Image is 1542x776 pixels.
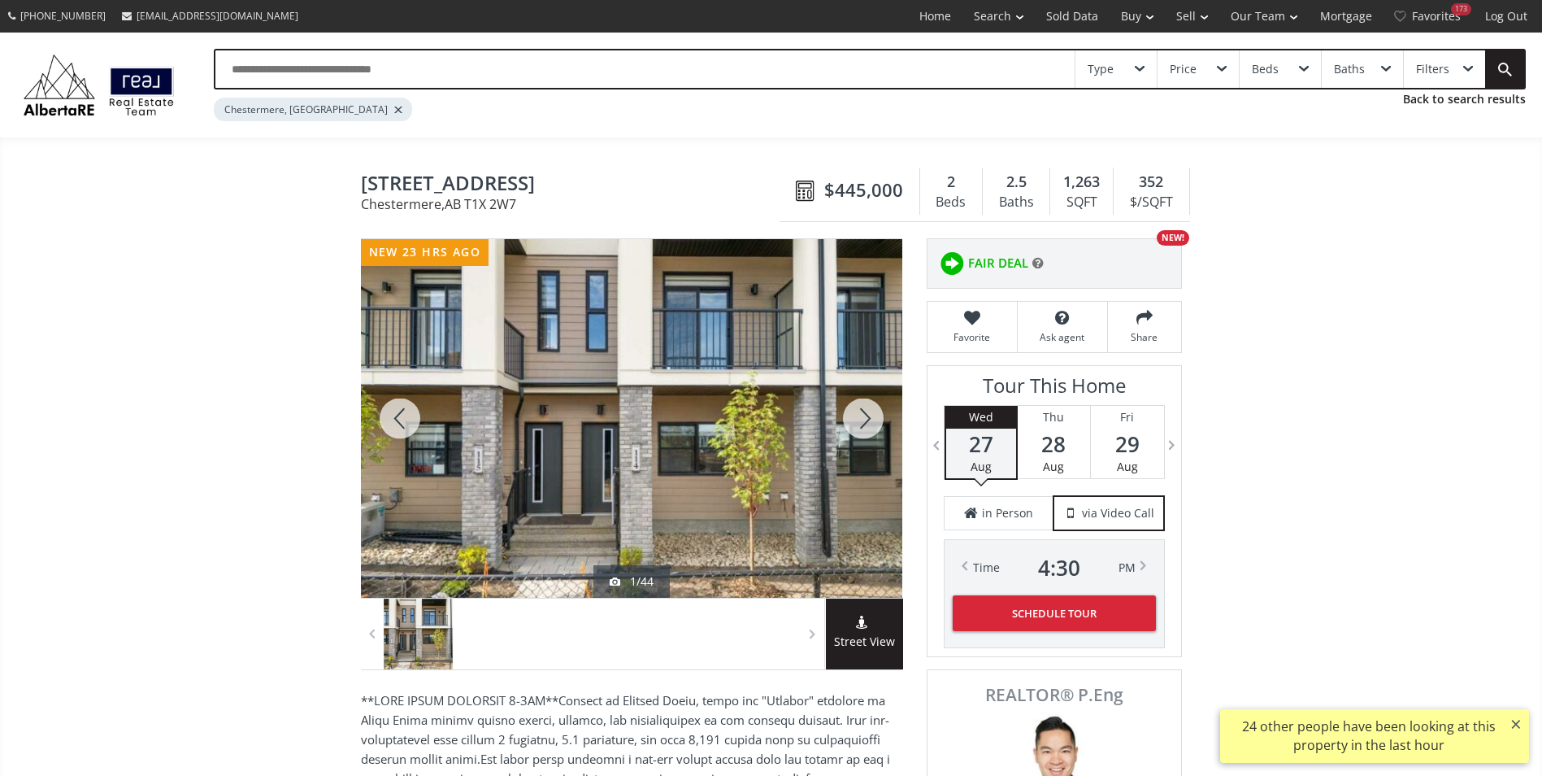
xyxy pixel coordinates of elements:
[936,330,1009,344] span: Favorite
[1451,3,1471,15] div: 173
[114,1,306,31] a: [EMAIL_ADDRESS][DOMAIN_NAME]
[1088,63,1114,75] div: Type
[936,247,968,280] img: rating icon
[1043,459,1064,474] span: Aug
[1416,63,1449,75] div: Filters
[361,172,788,198] span: 285 Chelsea Court #113
[968,255,1028,272] span: FAIR DEAL
[1252,63,1279,75] div: Beds
[137,9,298,23] span: [EMAIL_ADDRESS][DOMAIN_NAME]
[928,190,974,215] div: Beds
[1334,63,1365,75] div: Baths
[1058,190,1105,215] div: SQFT
[1026,330,1099,344] span: Ask agent
[982,505,1033,521] span: in Person
[826,633,903,652] span: Street View
[1063,172,1100,193] span: 1,263
[945,687,1163,704] span: REALTOR® P.Eng
[1403,91,1526,107] a: Back to search results
[944,374,1165,405] h3: Tour This Home
[946,433,1016,456] span: 27
[1122,172,1180,193] div: 352
[1228,717,1509,755] div: 24 other people have been looking at this property in the last hour
[1503,709,1529,739] button: ×
[1091,433,1164,456] span: 29
[1091,406,1164,429] div: Fri
[1157,230,1189,246] div: NEW!
[1117,459,1138,474] span: Aug
[946,406,1016,429] div: Wed
[361,198,788,211] span: Chestermere , AB T1X 2W7
[1170,63,1197,75] div: Price
[610,573,654,590] div: 1/44
[928,172,974,193] div: 2
[361,239,902,598] div: 285 Chelsea Court #113 Chestermere, AB T1X 2W7 - Photo 1 of 1
[991,172,1041,193] div: 2.5
[824,177,903,203] span: $445,000
[1116,330,1173,344] span: Share
[1018,433,1090,456] span: 28
[991,190,1041,215] div: Baths
[361,239,489,266] div: new 23 hrs ago
[16,50,181,120] img: Logo
[971,459,992,474] span: Aug
[214,98,412,121] div: Chestermere, [GEOGRAPHIC_DATA]
[973,556,1136,579] div: Time PM
[953,595,1156,631] button: Schedule Tour
[1038,556,1080,579] span: 4 : 30
[20,9,106,23] span: [PHONE_NUMBER]
[1018,406,1090,429] div: Thu
[1082,505,1154,521] span: via Video Call
[1122,190,1180,215] div: $/SQFT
